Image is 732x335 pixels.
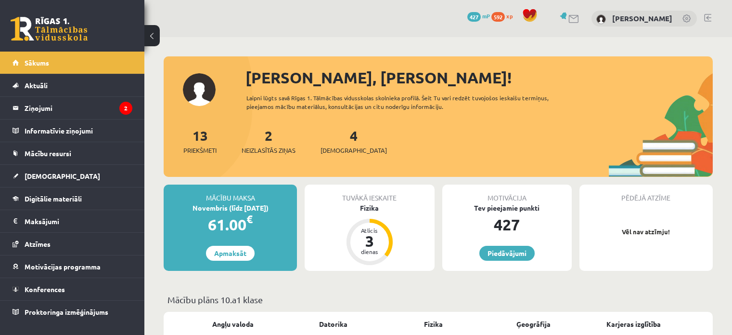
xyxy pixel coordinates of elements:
[442,185,572,203] div: Motivācija
[13,52,132,74] a: Sākums
[305,203,434,267] a: Fizika Atlicis 3 dienas
[321,127,387,155] a: 4[DEMOGRAPHIC_DATA]
[355,249,384,255] div: dienas
[13,74,132,96] a: Aktuāli
[305,185,434,203] div: Tuvākā ieskaite
[164,203,297,213] div: Novembris (līdz [DATE])
[13,210,132,232] a: Maksājumi
[467,12,490,20] a: 427 mP
[246,212,253,226] span: €
[355,228,384,233] div: Atlicis
[467,12,481,22] span: 427
[242,127,295,155] a: 2Neizlasītās ziņas
[442,213,572,236] div: 427
[612,13,672,23] a: [PERSON_NAME]
[164,213,297,236] div: 61.00
[13,97,132,119] a: Ziņojumi2
[25,308,108,316] span: Proktoringa izmēģinājums
[355,233,384,249] div: 3
[13,278,132,300] a: Konferences
[596,14,606,24] img: Helēna Tīna Dubrovska
[206,246,255,261] a: Apmaksāt
[25,120,132,142] legend: Informatīvie ziņojumi
[164,185,297,203] div: Mācību maksa
[25,285,65,294] span: Konferences
[13,120,132,142] a: Informatīvie ziņojumi
[25,81,48,90] span: Aktuāli
[13,188,132,210] a: Digitālie materiāli
[13,301,132,323] a: Proktoringa izmēģinājums
[321,146,387,155] span: [DEMOGRAPHIC_DATA]
[482,12,490,20] span: mP
[491,12,505,22] span: 592
[167,293,709,306] p: Mācību plāns 10.a1 klase
[183,146,217,155] span: Priekšmeti
[516,319,551,329] a: Ģeogrāfija
[119,102,132,115] i: 2
[25,194,82,203] span: Digitālie materiāli
[242,146,295,155] span: Neizlasītās ziņas
[479,246,535,261] a: Piedāvājumi
[319,319,347,329] a: Datorika
[579,185,713,203] div: Pēdējā atzīme
[305,203,434,213] div: Fizika
[25,97,132,119] legend: Ziņojumi
[506,12,513,20] span: xp
[212,319,254,329] a: Angļu valoda
[13,255,132,278] a: Motivācijas programma
[13,142,132,164] a: Mācību resursi
[25,149,71,158] span: Mācību resursi
[25,262,101,271] span: Motivācijas programma
[25,58,49,67] span: Sākums
[13,165,132,187] a: [DEMOGRAPHIC_DATA]
[245,66,713,89] div: [PERSON_NAME], [PERSON_NAME]!
[491,12,517,20] a: 592 xp
[25,240,51,248] span: Atzīmes
[13,233,132,255] a: Atzīmes
[11,17,88,41] a: Rīgas 1. Tālmācības vidusskola
[606,319,661,329] a: Karjeras izglītība
[424,319,443,329] a: Fizika
[246,94,576,111] div: Laipni lūgts savā Rīgas 1. Tālmācības vidusskolas skolnieka profilā. Šeit Tu vari redzēt tuvojošo...
[25,210,132,232] legend: Maksājumi
[584,227,708,237] p: Vēl nav atzīmju!
[183,127,217,155] a: 13Priekšmeti
[25,172,100,180] span: [DEMOGRAPHIC_DATA]
[442,203,572,213] div: Tev pieejamie punkti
